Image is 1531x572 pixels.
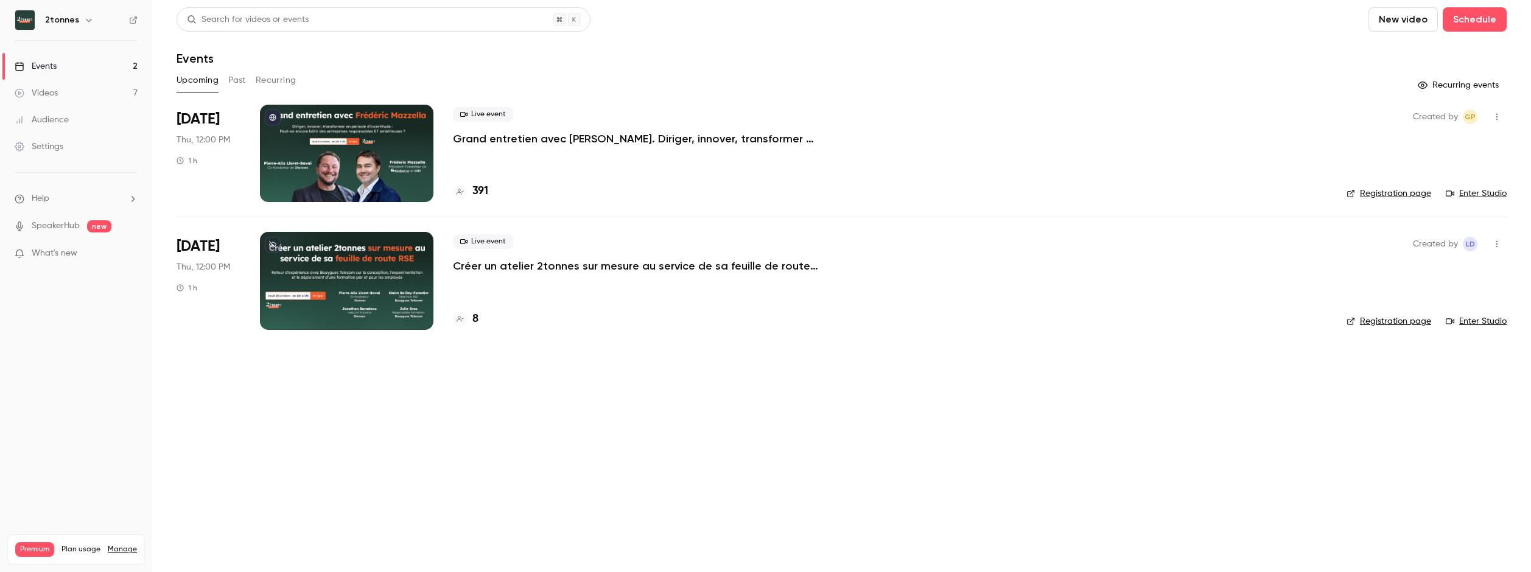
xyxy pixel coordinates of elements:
[1446,187,1507,200] a: Enter Studio
[32,247,77,260] span: What's new
[108,545,137,554] a: Manage
[453,234,513,249] span: Live event
[177,237,220,256] span: [DATE]
[177,283,197,293] div: 1 h
[15,192,138,205] li: help-dropdown-opener
[453,259,818,273] a: Créer un atelier 2tonnes sur mesure au service de sa feuille de route RSE
[15,542,54,557] span: Premium
[15,60,57,72] div: Events
[15,114,69,126] div: Audience
[453,311,478,327] a: 8
[228,71,246,90] button: Past
[177,110,220,129] span: [DATE]
[1368,7,1438,32] button: New video
[177,232,240,329] div: Oct 23 Thu, 12:00 PM (Europe/Paris)
[177,156,197,166] div: 1 h
[123,248,138,259] iframe: Noticeable Trigger
[453,107,513,122] span: Live event
[45,14,79,26] h6: 2tonnes
[1466,237,1475,251] span: Ld
[187,13,309,26] div: Search for videos or events
[15,141,63,153] div: Settings
[177,105,240,202] div: Oct 16 Thu, 12:00 PM (Europe/Paris)
[1446,315,1507,327] a: Enter Studio
[177,71,219,90] button: Upcoming
[1347,187,1431,200] a: Registration page
[1412,75,1507,95] button: Recurring events
[32,220,80,232] a: SpeakerHub
[1463,237,1477,251] span: Louis de Jabrun
[1465,110,1476,124] span: GP
[1443,7,1507,32] button: Schedule
[177,261,230,273] span: Thu, 12:00 PM
[1413,237,1458,251] span: Created by
[472,311,478,327] h4: 8
[61,545,100,554] span: Plan usage
[177,51,214,66] h1: Events
[1413,110,1458,124] span: Created by
[1463,110,1477,124] span: Gabrielle Piot
[1347,315,1431,327] a: Registration page
[32,192,49,205] span: Help
[453,183,488,200] a: 391
[87,220,111,232] span: new
[472,183,488,200] h4: 391
[177,134,230,146] span: Thu, 12:00 PM
[15,87,58,99] div: Videos
[453,131,818,146] a: Grand entretien avec [PERSON_NAME]. Diriger, innover, transformer en période d’incertitude : peut...
[256,71,296,90] button: Recurring
[15,10,35,30] img: 2tonnes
